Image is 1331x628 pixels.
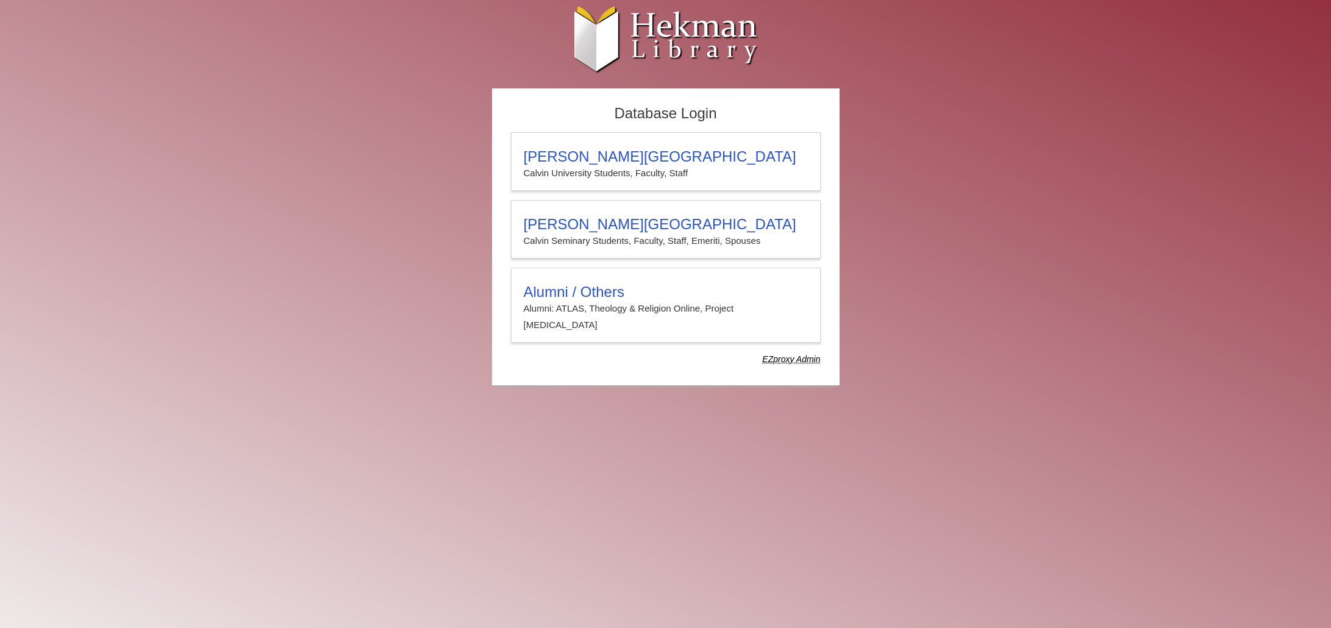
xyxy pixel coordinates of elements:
[511,200,821,259] a: [PERSON_NAME][GEOGRAPHIC_DATA]Calvin Seminary Students, Faculty, Staff, Emeriti, Spouses
[524,165,808,181] p: Calvin University Students, Faculty, Staff
[762,354,820,364] dfn: Use Alumni login
[524,284,808,333] summary: Alumni / OthersAlumni: ATLAS, Theology & Religion Online, Project [MEDICAL_DATA]
[524,284,808,301] h3: Alumni / Others
[511,132,821,191] a: [PERSON_NAME][GEOGRAPHIC_DATA]Calvin University Students, Faculty, Staff
[524,148,808,165] h3: [PERSON_NAME][GEOGRAPHIC_DATA]
[524,216,808,233] h3: [PERSON_NAME][GEOGRAPHIC_DATA]
[524,301,808,333] p: Alumni: ATLAS, Theology & Religion Online, Project [MEDICAL_DATA]
[505,101,827,126] h2: Database Login
[524,233,808,249] p: Calvin Seminary Students, Faculty, Staff, Emeriti, Spouses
